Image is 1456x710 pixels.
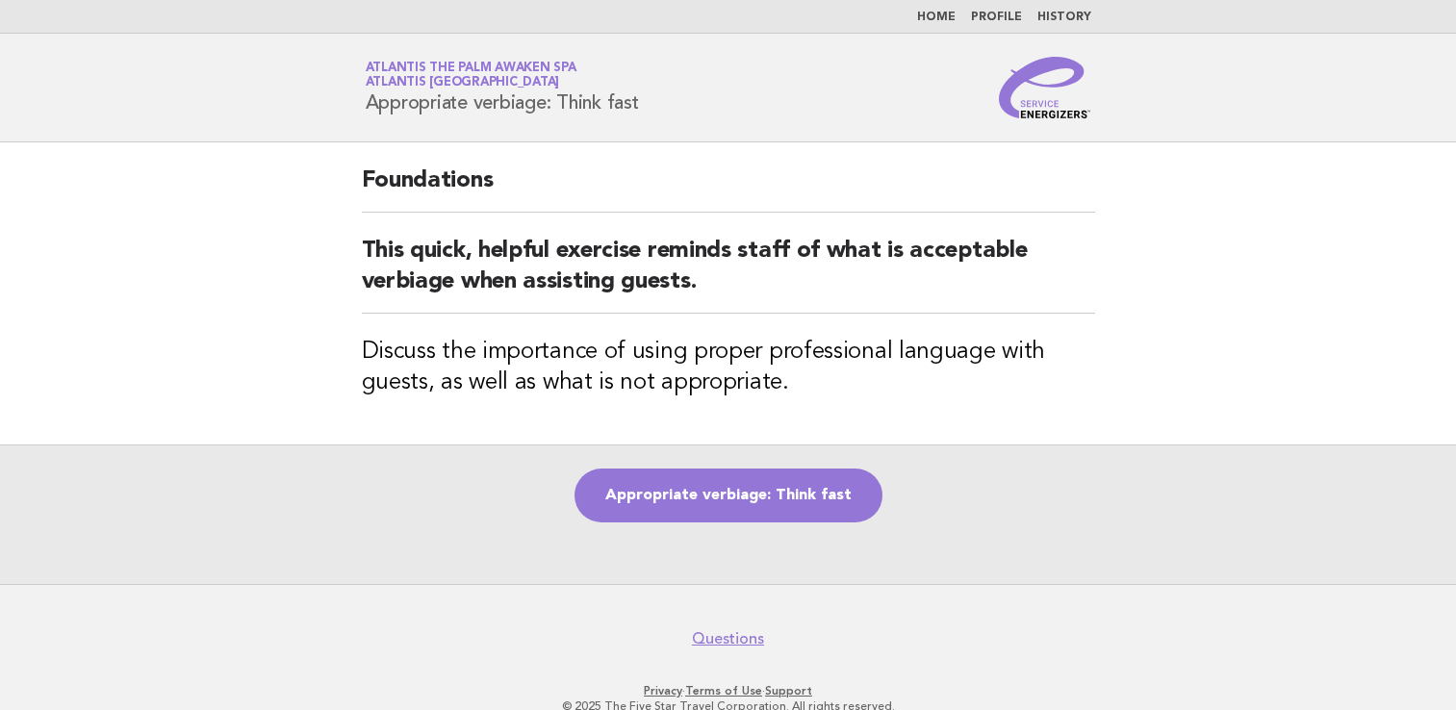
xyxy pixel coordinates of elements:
[644,684,682,697] a: Privacy
[692,629,764,648] a: Questions
[575,469,882,522] a: Appropriate verbiage: Think fast
[999,57,1091,118] img: Service Energizers
[362,165,1095,213] h2: Foundations
[362,236,1095,314] h2: This quick, helpful exercise reminds staff of what is acceptable verbiage when assisting guests.
[366,77,560,89] span: Atlantis [GEOGRAPHIC_DATA]
[1037,12,1091,23] a: History
[971,12,1022,23] a: Profile
[362,337,1095,398] h3: Discuss the importance of using proper professional language with guests, as well as what is not ...
[917,12,956,23] a: Home
[366,63,639,113] h1: Appropriate verbiage: Think fast
[140,683,1317,698] p: · ·
[765,684,812,697] a: Support
[366,62,576,89] a: Atlantis The Palm Awaken SpaAtlantis [GEOGRAPHIC_DATA]
[685,684,762,697] a: Terms of Use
